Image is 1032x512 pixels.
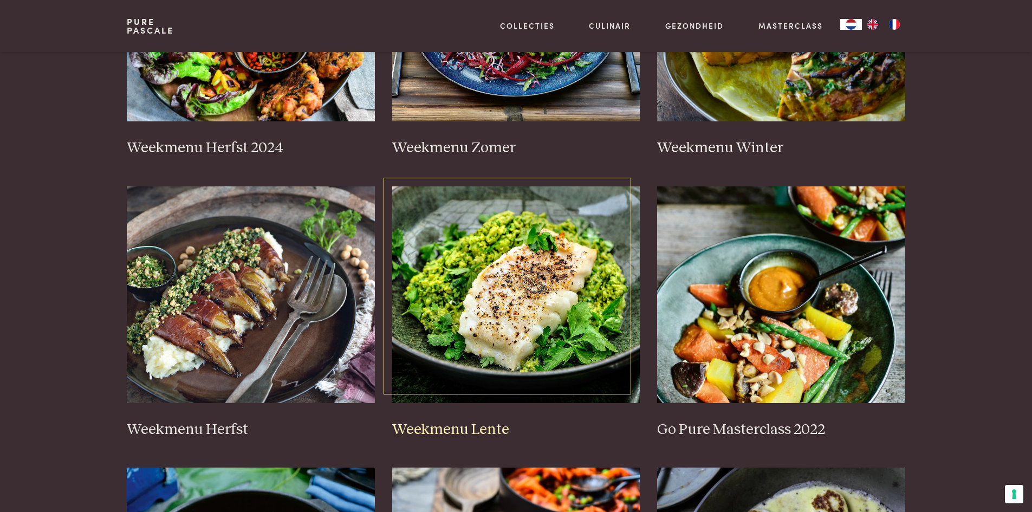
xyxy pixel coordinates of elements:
[127,186,375,439] a: Weekmenu Herfst Weekmenu Herfst
[657,186,905,439] a: Go Pure Masterclass 2022 Go Pure Masterclass 2022
[758,20,823,31] a: Masterclass
[862,19,905,30] ul: Language list
[840,19,905,30] aside: Language selected: Nederlands
[840,19,862,30] a: NL
[392,139,640,158] h3: Weekmenu Zomer
[840,19,862,30] div: Language
[589,20,631,31] a: Culinair
[127,420,375,439] h3: Weekmenu Herfst
[665,20,724,31] a: Gezondheid
[500,20,555,31] a: Collecties
[127,186,375,403] img: Weekmenu Herfst
[127,139,375,158] h3: Weekmenu Herfst 2024
[862,19,884,30] a: EN
[392,420,640,439] h3: Weekmenu Lente
[392,186,640,439] a: Weekmenu Lente Weekmenu Lente
[127,17,174,35] a: PurePascale
[657,139,905,158] h3: Weekmenu Winter
[657,420,905,439] h3: Go Pure Masterclass 2022
[392,186,640,403] img: Weekmenu Lente
[657,186,905,403] img: Go Pure Masterclass 2022
[1005,485,1023,503] button: Uw voorkeuren voor toestemming voor trackingtechnologieën
[884,19,905,30] a: FR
